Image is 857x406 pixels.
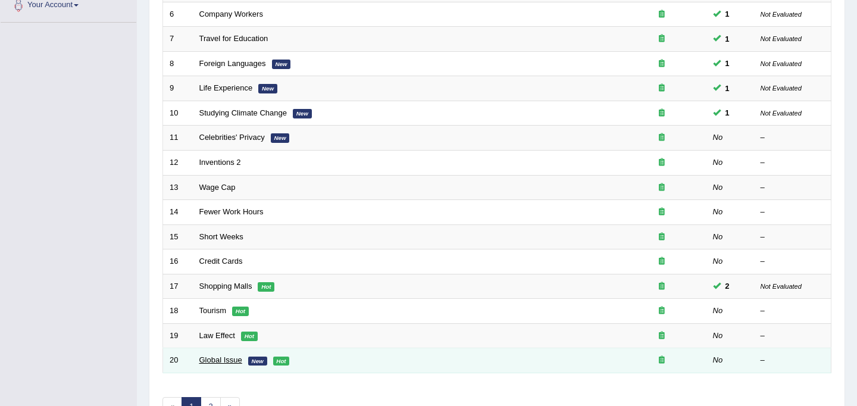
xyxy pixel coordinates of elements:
[624,232,700,243] div: Exam occurring question
[713,257,723,266] em: No
[624,281,700,292] div: Exam occurring question
[761,35,802,42] small: Not Evaluated
[721,82,734,95] span: You can still take this question
[163,323,193,348] td: 19
[761,182,825,193] div: –
[163,249,193,274] td: 16
[624,207,700,218] div: Exam occurring question
[199,183,236,192] a: Wage Cap
[761,305,825,317] div: –
[761,283,802,290] small: Not Evaluated
[713,158,723,167] em: No
[163,27,193,52] td: 7
[199,34,268,43] a: Travel for Education
[199,355,242,364] a: Global Issue
[624,83,700,94] div: Exam occurring question
[163,2,193,27] td: 6
[624,58,700,70] div: Exam occurring question
[248,357,267,366] em: New
[199,331,235,340] a: Law Effect
[163,101,193,126] td: 10
[163,274,193,299] td: 17
[721,107,734,119] span: You can still take this question
[761,232,825,243] div: –
[163,126,193,151] td: 11
[163,175,193,200] td: 13
[713,232,723,241] em: No
[163,200,193,225] td: 14
[761,11,802,18] small: Not Evaluated
[624,132,700,143] div: Exam occurring question
[624,108,700,119] div: Exam occurring question
[761,256,825,267] div: –
[761,85,802,92] small: Not Evaluated
[761,110,802,117] small: Not Evaluated
[199,158,241,167] a: Inventions 2
[624,256,700,267] div: Exam occurring question
[713,355,723,364] em: No
[199,232,243,241] a: Short Weeks
[163,76,193,101] td: 9
[199,10,263,18] a: Company Workers
[721,8,734,20] span: You can still take this question
[761,355,825,366] div: –
[713,331,723,340] em: No
[713,133,723,142] em: No
[199,59,266,68] a: Foreign Languages
[624,9,700,20] div: Exam occurring question
[761,132,825,143] div: –
[163,150,193,175] td: 12
[199,306,227,315] a: Tourism
[271,133,290,143] em: New
[199,282,252,291] a: Shopping Malls
[273,357,290,366] em: Hot
[713,306,723,315] em: No
[761,207,825,218] div: –
[163,224,193,249] td: 15
[624,355,700,366] div: Exam occurring question
[258,84,277,93] em: New
[293,109,312,118] em: New
[258,282,274,292] em: Hot
[163,51,193,76] td: 8
[721,33,734,45] span: You can still take this question
[721,57,734,70] span: You can still take this question
[241,332,258,341] em: Hot
[199,257,243,266] a: Credit Cards
[761,330,825,342] div: –
[163,348,193,373] td: 20
[721,280,734,292] span: You can still take this question
[624,182,700,193] div: Exam occurring question
[199,108,287,117] a: Studying Climate Change
[199,133,265,142] a: Celebrities' Privacy
[624,33,700,45] div: Exam occurring question
[199,83,253,92] a: Life Experience
[624,330,700,342] div: Exam occurring question
[624,305,700,317] div: Exam occurring question
[199,207,264,216] a: Fewer Work Hours
[272,60,291,69] em: New
[761,157,825,168] div: –
[761,60,802,67] small: Not Evaluated
[713,207,723,216] em: No
[232,307,249,316] em: Hot
[624,157,700,168] div: Exam occurring question
[163,299,193,324] td: 18
[713,183,723,192] em: No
